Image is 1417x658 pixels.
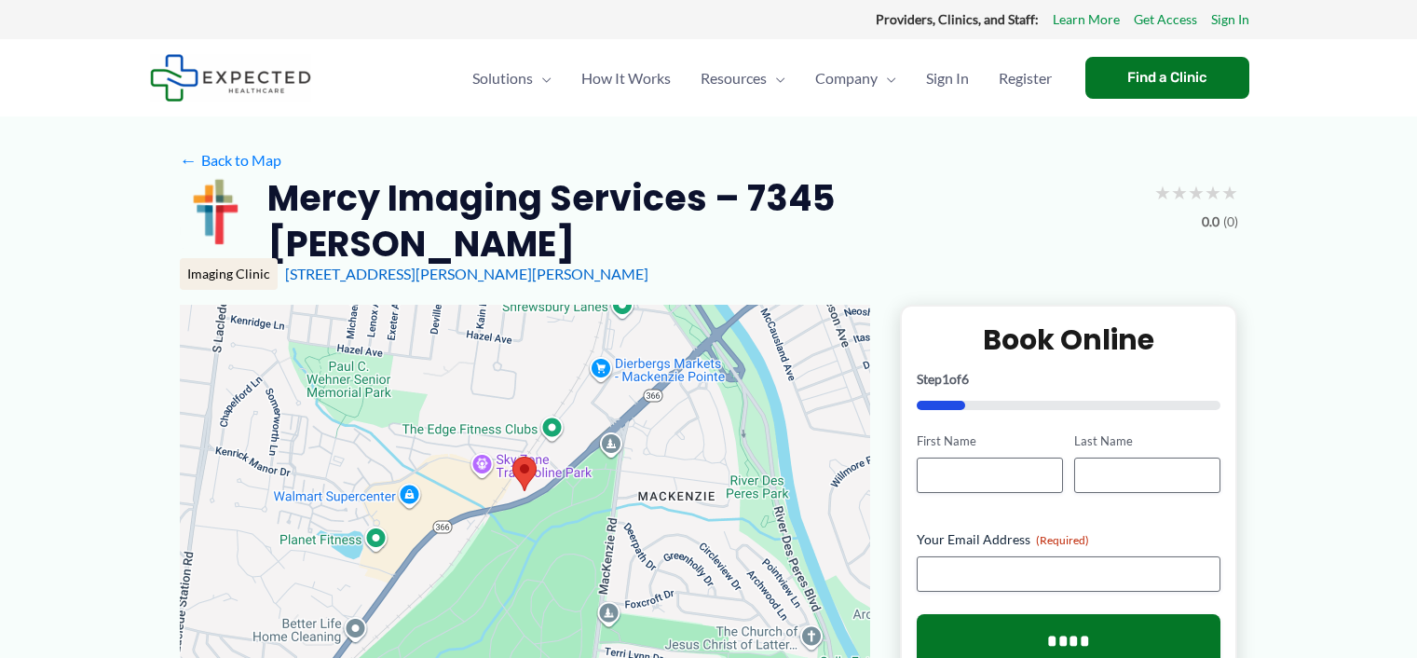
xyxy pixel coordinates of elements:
h2: Mercy Imaging Services – 7345 [PERSON_NAME] [267,175,1138,267]
span: ★ [1221,175,1238,210]
label: First Name [917,432,1063,450]
span: 0.0 [1202,210,1219,234]
span: Menu Toggle [767,46,785,111]
span: Resources [701,46,767,111]
nav: Primary Site Navigation [457,46,1067,111]
span: How It Works [581,46,671,111]
a: Sign In [911,46,984,111]
span: (Required) [1036,533,1089,547]
label: Your Email Address [917,530,1221,549]
span: 1 [942,371,949,387]
span: Sign In [926,46,969,111]
span: ★ [1188,175,1205,210]
div: Imaging Clinic [180,258,278,290]
a: Get Access [1134,7,1197,32]
a: ←Back to Map [180,146,281,174]
h2: Book Online [917,322,1221,358]
span: (0) [1223,210,1238,234]
a: ResourcesMenu Toggle [686,46,800,111]
a: [STREET_ADDRESS][PERSON_NAME][PERSON_NAME] [285,265,648,282]
span: ★ [1154,175,1171,210]
a: Register [984,46,1067,111]
span: Menu Toggle [533,46,552,111]
p: Step of [917,373,1221,386]
a: Learn More [1053,7,1120,32]
a: Sign In [1211,7,1249,32]
a: How It Works [566,46,686,111]
span: Menu Toggle [878,46,896,111]
a: CompanyMenu Toggle [800,46,911,111]
a: SolutionsMenu Toggle [457,46,566,111]
span: ★ [1205,175,1221,210]
span: ← [180,151,198,169]
strong: Providers, Clinics, and Staff: [876,11,1039,27]
span: Register [999,46,1052,111]
a: Find a Clinic [1085,57,1249,99]
label: Last Name [1074,432,1220,450]
img: Expected Healthcare Logo - side, dark font, small [150,54,311,102]
span: 6 [961,371,969,387]
span: Company [815,46,878,111]
span: Solutions [472,46,533,111]
span: ★ [1171,175,1188,210]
